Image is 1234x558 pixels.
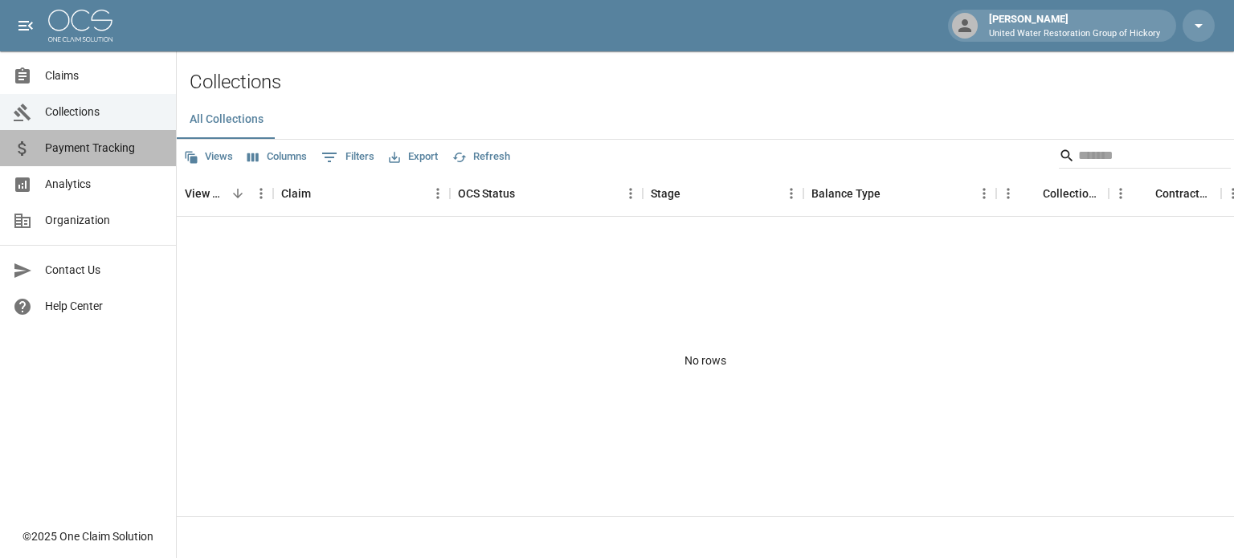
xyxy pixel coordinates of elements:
button: Select columns [243,145,311,169]
div: OCS Status [458,171,515,216]
div: Collections Fee [1043,171,1101,216]
div: Search [1059,143,1231,172]
button: Export [385,145,442,169]
div: Balance Type [803,171,996,216]
div: Claim [273,171,450,216]
h2: Collections [190,71,1234,94]
span: Collections [45,104,163,120]
button: Menu [426,181,450,206]
div: dynamic tabs [177,100,1234,139]
img: ocs-logo-white-transparent.png [48,10,112,42]
button: All Collections [177,100,276,139]
div: Stage [643,171,803,216]
div: No rows [177,217,1234,504]
button: Sort [680,182,703,205]
div: View Collection [185,171,227,216]
span: Payment Tracking [45,140,163,157]
button: open drawer [10,10,42,42]
div: Contractor Amount [1155,171,1213,216]
span: Analytics [45,176,163,193]
span: Organization [45,212,163,229]
p: United Water Restoration Group of Hickory [989,27,1160,41]
button: Menu [779,181,803,206]
button: Menu [996,181,1020,206]
div: © 2025 One Claim Solution [22,528,153,544]
div: Collections Fee [996,171,1109,216]
button: Sort [1020,182,1043,205]
button: Sort [311,182,333,205]
button: Show filters [317,145,378,170]
button: Menu [249,181,273,206]
button: Sort [227,182,249,205]
button: Menu [1109,181,1133,206]
div: View Collection [177,171,273,216]
button: Menu [619,181,643,206]
span: Claims [45,67,163,84]
div: Balance Type [811,171,881,216]
div: OCS Status [450,171,643,216]
button: Sort [881,182,903,205]
div: [PERSON_NAME] [983,11,1167,40]
div: Stage [651,171,680,216]
span: Contact Us [45,262,163,279]
div: Claim [281,171,311,216]
div: Contractor Amount [1109,171,1221,216]
span: Help Center [45,298,163,315]
button: Sort [1133,182,1155,205]
button: Views [180,145,237,169]
button: Sort [515,182,537,205]
button: Menu [972,181,996,206]
button: Refresh [448,145,514,169]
